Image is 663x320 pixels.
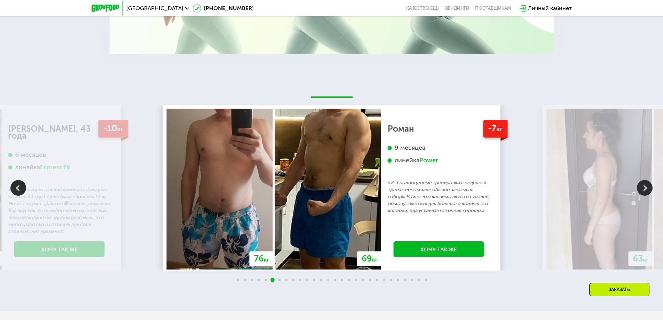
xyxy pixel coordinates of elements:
a: Хочу так же [14,241,105,257]
span: [GEOGRAPHIC_DATA] [126,6,183,11]
div: 6 месяцев [8,151,111,159]
span: кг [496,125,503,133]
a: Вендинги [445,6,469,11]
div: Роман [388,125,490,132]
span: кг [372,256,378,263]
span: кг [643,256,649,263]
div: Power [419,156,438,164]
a: [PHONE_NUMBER] [193,4,254,13]
div: -7 [483,120,507,138]
div: [PERSON_NAME], 43 года [8,125,111,139]
span: кг [264,256,269,263]
p: «2-3 полноценные тренировки в неделю в тренажерном зале обычно заказывал наборы Power Что касаемо... [388,179,490,214]
a: Хочу так же [394,241,484,257]
div: 69 [357,251,382,266]
p: «За 6 месяцев с вашей помощью похудела на 10 кг. 43 года. Цель была сбросить 15 кг. Но это не рас... [8,186,111,235]
img: Slide left [10,180,26,196]
div: линейка [8,163,111,171]
div: -10 [98,120,128,138]
div: поставщикам [475,6,511,11]
div: Express Fit [40,163,70,171]
a: Качество еды [406,6,440,11]
img: Slide right [637,180,653,196]
span: кг [117,125,123,133]
div: Заказать [589,283,649,296]
div: 63 [629,251,653,266]
div: 9 месяцев [388,144,490,152]
div: Личный кабинет [528,4,572,13]
div: линейка [388,156,490,164]
div: 76 [250,251,274,266]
